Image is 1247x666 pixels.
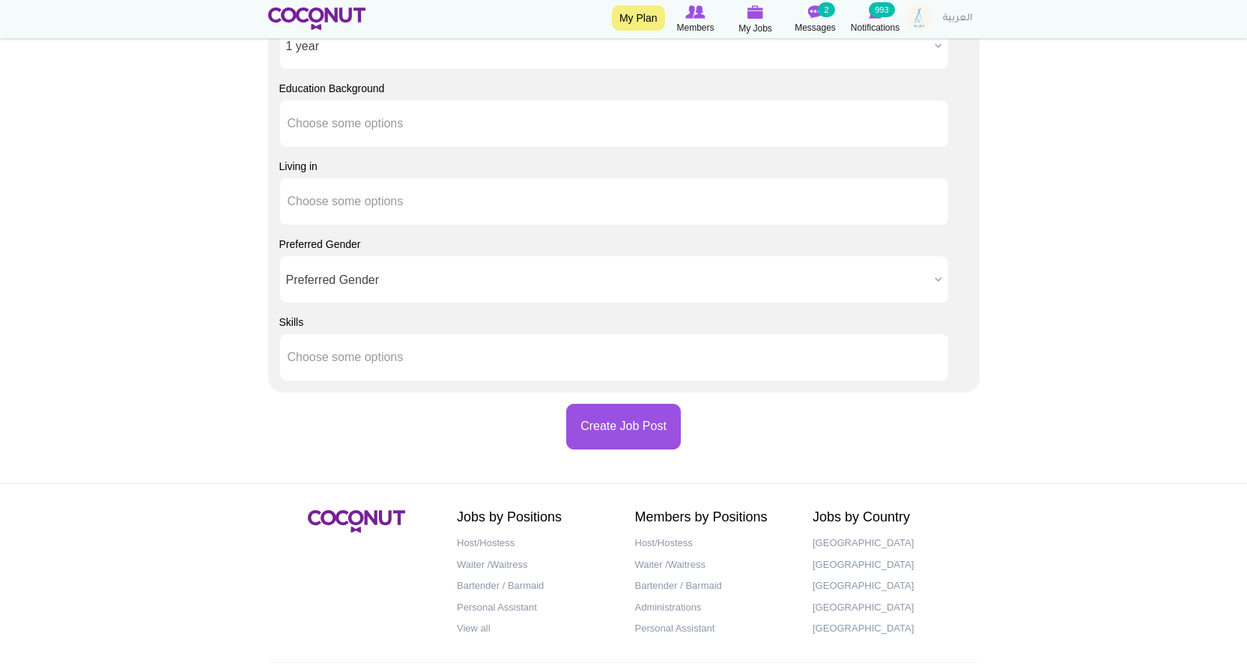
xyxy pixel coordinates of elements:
[279,315,304,330] label: Skills
[286,256,929,304] span: Preferred Gender
[676,20,714,35] span: Members
[286,22,929,70] span: 1 year
[808,5,823,19] img: Messages
[457,597,613,619] a: Personal Assistant
[457,575,613,597] a: Bartender / Barmaid
[795,20,836,35] span: Messages
[566,404,681,449] button: Create Job Post
[851,20,899,35] span: Notifications
[813,554,968,576] a: [GEOGRAPHIC_DATA]
[635,554,791,576] a: Waiter /Waitress
[666,4,726,35] a: Browse Members Members
[813,618,968,640] a: [GEOGRAPHIC_DATA]
[15,43,695,59] p: * French Fluency is preferred
[15,18,695,34] p: * [DEMOGRAPHIC_DATA] Candidates
[726,4,786,36] a: My Jobs My Jobs
[279,159,318,174] label: Living in
[268,7,366,30] img: Home
[457,533,613,554] a: Host/Hostess
[279,81,385,96] label: Education Background
[738,21,772,36] span: My Jobs
[685,5,705,19] img: Browse Members
[15,119,695,135] p: * Currently in [GEOGRAPHIC_DATA], preferably can start immediately.
[818,2,834,17] small: 2
[747,5,764,19] img: My Jobs
[935,4,980,34] a: العربية
[635,618,791,640] a: Personal Assistant
[15,69,695,85] p: * Having F&B Background and experience in reputable French/Mediterranean concept
[869,5,882,19] img: Notifications
[846,4,905,35] a: Notifications Notifications 993
[635,510,791,525] h2: Members by Positions
[813,510,968,525] h2: Jobs by Country
[457,618,613,640] a: View all
[635,597,791,619] a: Administrations
[786,4,846,35] a: Messages Messages 2
[813,597,968,619] a: [GEOGRAPHIC_DATA]
[279,237,361,252] label: Preferred Gender
[457,554,613,576] a: Waiter /Waitress
[635,533,791,554] a: Host/Hostess
[308,510,405,533] img: Coconut
[813,575,968,597] a: [GEOGRAPHIC_DATA]
[813,533,968,554] a: [GEOGRAPHIC_DATA]
[869,2,894,17] small: 993
[15,94,695,110] p: * Having good level of Communication in written & spoken English
[635,575,791,597] a: Bartender / Barmaid
[457,510,613,525] h2: Jobs by Positions
[612,5,665,31] a: My Plan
